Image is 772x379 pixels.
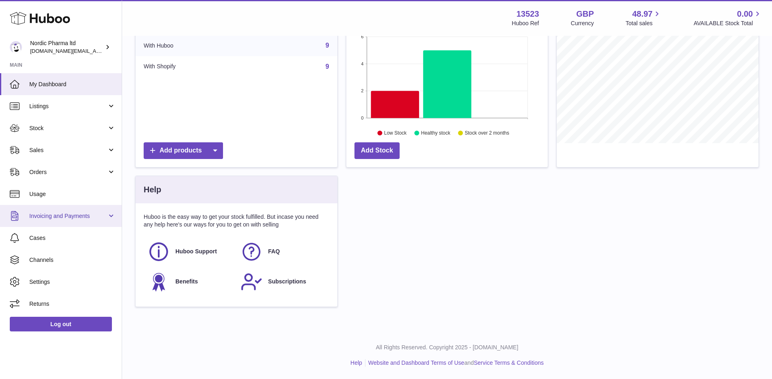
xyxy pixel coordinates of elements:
[241,271,325,293] a: Subscriptions
[175,248,217,255] span: Huboo Support
[625,9,662,27] a: 48.97 Total sales
[361,88,363,93] text: 2
[474,359,544,366] a: Service Terms & Conditions
[29,81,116,88] span: My Dashboard
[10,41,22,53] img: accounts.uk@nordicpharma.com
[29,234,116,242] span: Cases
[693,20,762,27] span: AVAILABLE Stock Total
[144,142,223,159] a: Add products
[361,61,363,66] text: 4
[512,20,539,27] div: Huboo Ref
[148,241,232,263] a: Huboo Support
[241,241,325,263] a: FAQ
[144,213,329,229] p: Huboo is the easy way to get your stock fulfilled. But incase you need any help here's our ways f...
[516,9,539,20] strong: 13523
[421,130,451,136] text: Healthy stock
[29,124,107,132] span: Stock
[350,359,362,366] a: Help
[29,190,116,198] span: Usage
[29,300,116,308] span: Returns
[29,278,116,286] span: Settings
[361,34,363,39] text: 6
[571,20,594,27] div: Currency
[625,20,662,27] span: Total sales
[268,278,306,285] span: Subscriptions
[29,168,107,176] span: Orders
[29,212,107,220] span: Invoicing and Payments
[354,142,400,159] a: Add Stock
[29,146,107,154] span: Sales
[576,9,594,20] strong: GBP
[632,9,652,20] span: 48.97
[144,184,161,195] h3: Help
[465,130,509,136] text: Stock over 2 months
[693,9,762,27] a: 0.00 AVAILABLE Stock Total
[136,35,244,56] td: With Huboo
[136,56,244,77] td: With Shopify
[737,9,753,20] span: 0.00
[29,256,116,264] span: Channels
[268,248,280,255] span: FAQ
[29,102,107,110] span: Listings
[175,278,198,285] span: Benefits
[326,63,329,70] a: 9
[10,317,112,331] a: Log out
[30,48,162,54] span: [DOMAIN_NAME][EMAIL_ADDRESS][DOMAIN_NAME]
[368,359,464,366] a: Website and Dashboard Terms of Use
[361,115,363,120] text: 0
[129,344,765,351] p: All Rights Reserved. Copyright 2025 - [DOMAIN_NAME]
[148,271,232,293] a: Benefits
[326,42,329,49] a: 9
[365,359,544,367] li: and
[384,130,407,136] text: Low Stock
[30,39,103,55] div: Nordic Pharma ltd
